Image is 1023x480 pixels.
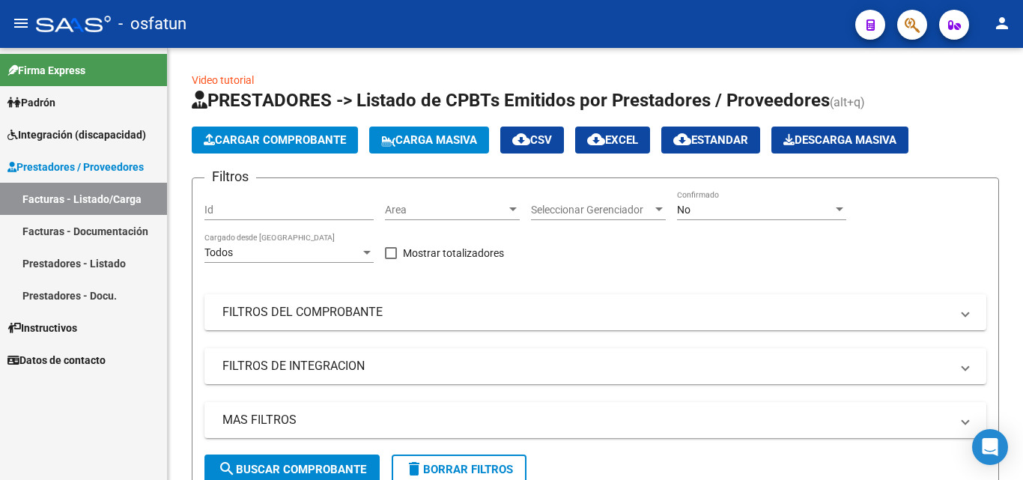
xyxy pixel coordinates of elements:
[783,133,896,147] span: Descarga Masiva
[405,463,513,476] span: Borrar Filtros
[192,74,254,86] a: Video tutorial
[677,204,690,216] span: No
[575,127,650,154] button: EXCEL
[512,130,530,148] mat-icon: cloud_download
[405,460,423,478] mat-icon: delete
[771,127,908,154] app-download-masive: Descarga masiva de comprobantes (adjuntos)
[118,7,186,40] span: - osfatun
[972,429,1008,465] div: Open Intercom Messenger
[673,133,748,147] span: Estandar
[587,130,605,148] mat-icon: cloud_download
[192,90,830,111] span: PRESTADORES -> Listado de CPBTs Emitidos por Prestadores / Proveedores
[218,460,236,478] mat-icon: search
[218,463,366,476] span: Buscar Comprobante
[222,412,950,428] mat-panel-title: MAS FILTROS
[381,133,477,147] span: Carga Masiva
[500,127,564,154] button: CSV
[673,130,691,148] mat-icon: cloud_download
[204,402,986,438] mat-expansion-panel-header: MAS FILTROS
[661,127,760,154] button: Estandar
[512,133,552,147] span: CSV
[222,358,950,374] mat-panel-title: FILTROS DE INTEGRACION
[385,204,506,216] span: Area
[7,94,55,111] span: Padrón
[204,133,346,147] span: Cargar Comprobante
[7,62,85,79] span: Firma Express
[403,244,504,262] span: Mostrar totalizadores
[7,127,146,143] span: Integración (discapacidad)
[7,352,106,368] span: Datos de contacto
[830,95,865,109] span: (alt+q)
[587,133,638,147] span: EXCEL
[204,348,986,384] mat-expansion-panel-header: FILTROS DE INTEGRACION
[7,320,77,336] span: Instructivos
[531,204,652,216] span: Seleccionar Gerenciador
[369,127,489,154] button: Carga Masiva
[204,246,233,258] span: Todos
[12,14,30,32] mat-icon: menu
[222,304,950,320] mat-panel-title: FILTROS DEL COMPROBANTE
[204,294,986,330] mat-expansion-panel-header: FILTROS DEL COMPROBANTE
[7,159,144,175] span: Prestadores / Proveedores
[993,14,1011,32] mat-icon: person
[204,166,256,187] h3: Filtros
[192,127,358,154] button: Cargar Comprobante
[771,127,908,154] button: Descarga Masiva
